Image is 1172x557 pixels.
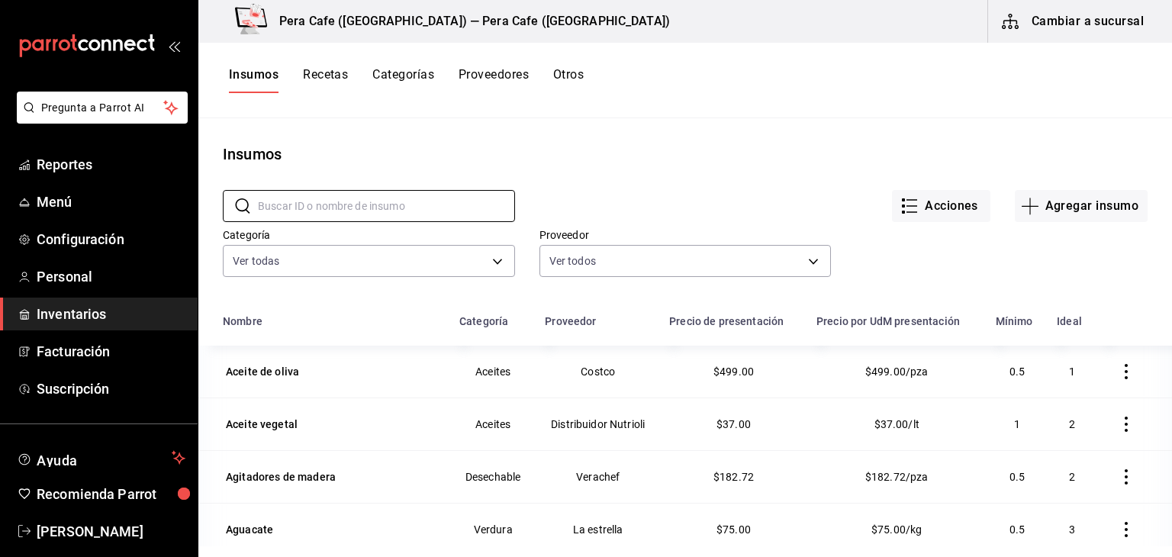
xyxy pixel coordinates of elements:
[229,67,584,93] div: navigation tabs
[713,471,754,483] span: $182.72
[1069,471,1075,483] span: 2
[1069,523,1075,536] span: 3
[1057,315,1082,327] div: Ideal
[168,40,180,52] button: open_drawer_menu
[223,315,262,327] div: Nombre
[553,67,584,93] button: Otros
[37,266,185,287] span: Personal
[37,154,185,175] span: Reportes
[450,503,536,555] td: Verdura
[816,315,960,327] div: Precio por UdM presentación
[713,365,754,378] span: $499.00
[223,143,282,166] div: Insumos
[539,230,832,240] label: Proveedor
[536,346,660,398] td: Costco
[669,315,784,327] div: Precio de presentación
[536,450,660,503] td: Verachef
[450,346,536,398] td: Aceites
[37,304,185,324] span: Inventarios
[1009,523,1025,536] span: 0.5
[226,469,336,485] div: Agitadores de madera
[37,192,185,212] span: Menú
[1015,190,1148,222] button: Agregar insumo
[233,253,279,269] span: Ver todas
[17,92,188,124] button: Pregunta a Parrot AI
[41,100,164,116] span: Pregunta a Parrot AI
[874,418,919,430] span: $37.00/lt
[459,67,529,93] button: Proveedores
[303,67,348,93] button: Recetas
[871,523,922,536] span: $75.00/kg
[229,67,279,93] button: Insumos
[37,229,185,250] span: Configuración
[223,230,515,240] label: Categoría
[1009,471,1025,483] span: 0.5
[865,471,929,483] span: $182.72/pza
[450,450,536,503] td: Desechable
[549,253,596,269] span: Ver todos
[716,523,751,536] span: $75.00
[37,484,185,504] span: Recomienda Parrot
[459,315,508,327] div: Categoría
[226,364,299,379] div: Aceite de oliva
[267,12,670,31] h3: Pera Cafe ([GEOGRAPHIC_DATA]) — Pera Cafe ([GEOGRAPHIC_DATA])
[716,418,751,430] span: $37.00
[450,398,536,450] td: Aceites
[892,190,990,222] button: Acciones
[37,341,185,362] span: Facturación
[536,503,660,555] td: La estrella
[37,521,185,542] span: [PERSON_NAME]
[11,111,188,127] a: Pregunta a Parrot AI
[1069,365,1075,378] span: 1
[226,417,298,432] div: Aceite vegetal
[865,365,929,378] span: $499.00/pza
[996,315,1033,327] div: Mínimo
[1009,365,1025,378] span: 0.5
[1069,418,1075,430] span: 2
[258,191,515,221] input: Buscar ID o nombre de insumo
[226,522,273,537] div: Aguacate
[37,449,166,467] span: Ayuda
[372,67,434,93] button: Categorías
[37,378,185,399] span: Suscripción
[536,398,660,450] td: Distribuidor Nutrioli
[1014,418,1020,430] span: 1
[545,315,596,327] div: Proveedor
